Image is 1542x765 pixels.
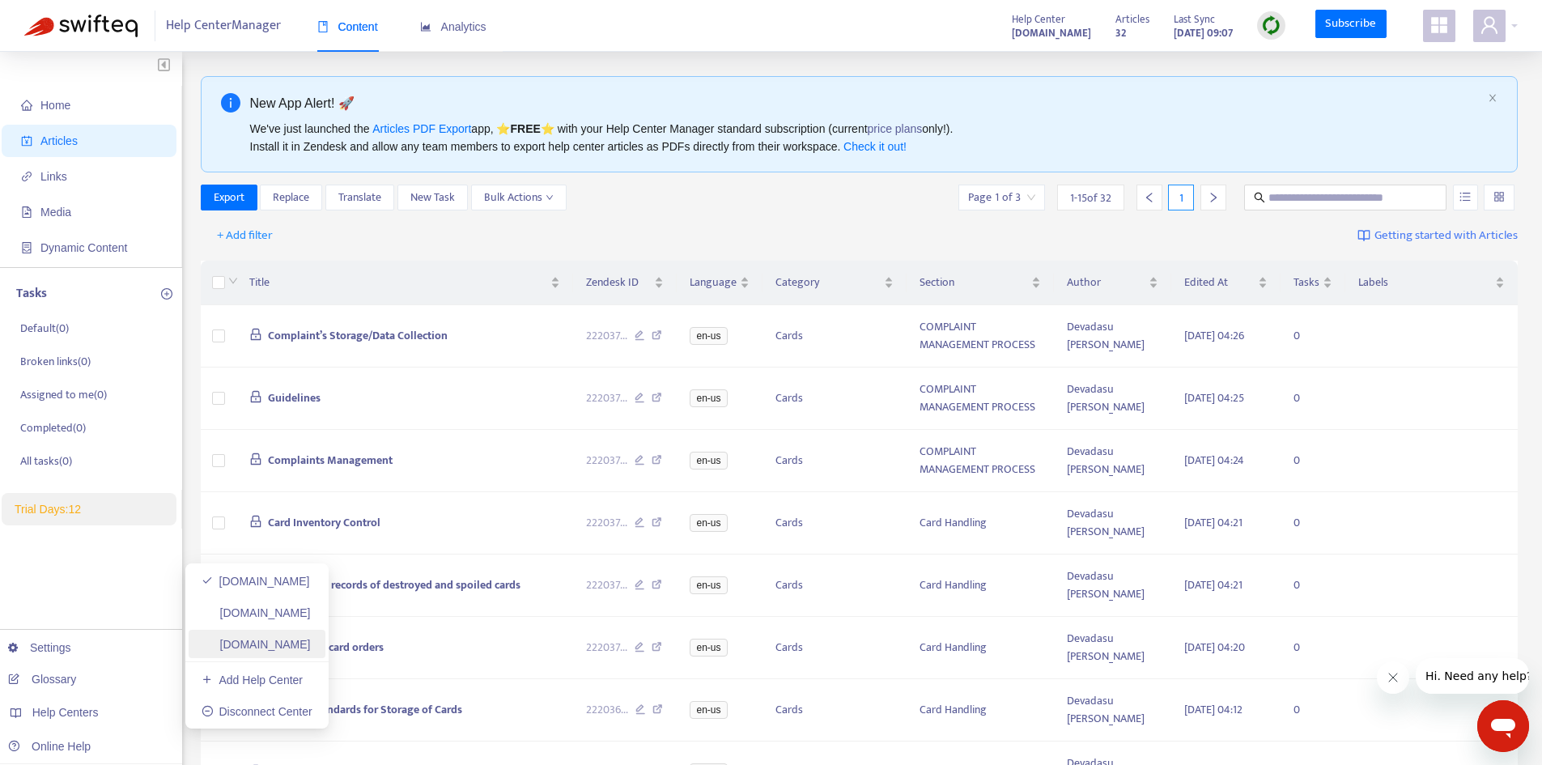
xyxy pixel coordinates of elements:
a: Settings [8,641,71,654]
a: [DOMAIN_NAME] [202,606,311,619]
td: 0 [1281,492,1345,555]
a: Add Help Center [202,674,303,686]
a: Articles PDF Export [372,122,471,135]
button: Bulk Actionsdown [471,185,567,210]
span: Help Centers [32,706,99,719]
button: Translate [325,185,394,210]
span: right [1208,192,1219,203]
p: Broken links ( 0 ) [20,353,91,370]
b: FREE [510,122,540,135]
button: close [1488,93,1497,104]
span: Help Center [1012,11,1065,28]
td: Cards [763,368,907,430]
img: sync.dc5367851b00ba804db3.png [1261,15,1281,36]
td: Card Handling [907,617,1053,679]
td: Devadasu [PERSON_NAME] [1054,368,1171,430]
a: Online Help [8,740,91,753]
td: COMPLAINT MANAGEMENT PROCESS [907,430,1053,492]
span: Edited At [1184,274,1255,291]
th: Labels [1345,261,1518,305]
td: Cards [763,430,907,492]
span: search [1254,192,1265,203]
a: Getting started with Articles [1357,223,1518,249]
span: lock [249,328,262,341]
span: 222037 ... [586,389,627,407]
a: Glossary [8,673,76,686]
span: file-image [21,206,32,218]
p: Completed ( 0 ) [20,419,86,436]
span: Translate [338,189,381,206]
span: 222037 ... [586,514,627,532]
th: Tasks [1281,261,1345,305]
span: Analytics [420,20,486,33]
th: Zendesk ID [573,261,678,305]
td: Cards [763,492,907,555]
a: [DOMAIN_NAME] [202,575,310,588]
span: Title [249,274,547,291]
a: Check it out! [843,140,907,153]
span: Guidelines [268,389,321,407]
span: Last Sync [1174,11,1215,28]
span: close [1488,93,1497,103]
th: Edited At [1171,261,1281,305]
strong: 32 [1115,24,1126,42]
span: account-book [21,135,32,147]
td: Devadasu [PERSON_NAME] [1054,617,1171,679]
span: + Add filter [217,226,273,245]
span: Maintaining records of destroyed and spoiled cards [268,576,520,594]
span: en-us [690,452,727,470]
span: [DATE] 04:21 [1184,576,1243,594]
span: en-us [690,639,727,657]
div: 1 [1168,185,1194,210]
span: [DATE] 04:12 [1184,700,1243,719]
span: Articles [1115,11,1149,28]
span: Complaints Management [268,451,393,470]
span: Category [775,274,881,291]
iframe: Button to launch messaging window [1477,700,1529,752]
td: 0 [1281,305,1345,368]
span: [DATE] 04:20 [1184,638,1245,657]
td: 0 [1281,430,1345,492]
td: Cards [763,555,907,617]
a: Subscribe [1315,10,1387,39]
button: New Task [397,185,468,210]
span: Home [40,99,70,112]
span: Help Center Manager [166,11,281,41]
img: Swifteq [24,15,138,37]
span: [DATE] 04:24 [1184,451,1244,470]
p: All tasks ( 0 ) [20,453,72,470]
a: [DOMAIN_NAME] [1012,23,1091,42]
strong: [DATE] 09:07 [1174,24,1233,42]
th: Author [1054,261,1171,305]
p: Tasks [16,284,47,304]
td: Devadasu [PERSON_NAME] [1054,492,1171,555]
a: [DOMAIN_NAME] [202,638,311,651]
span: [DATE] 04:21 [1184,513,1243,532]
span: Content [317,20,378,33]
td: Cards [763,679,907,742]
span: Links [40,170,67,183]
span: Labels [1358,274,1492,291]
td: 0 [1281,555,1345,617]
span: Dynamic Content [40,241,127,254]
td: COMPLAINT MANAGEMENT PROCESS [907,368,1053,430]
span: Getting started with Articles [1374,227,1518,245]
span: Section [920,274,1027,291]
button: Export [201,185,257,210]
td: Devadasu [PERSON_NAME] [1054,555,1171,617]
td: Cards [763,305,907,368]
span: New Task [410,189,455,206]
span: left [1144,192,1155,203]
span: home [21,100,32,111]
span: Card Inventory Control [268,513,380,532]
img: image-link [1357,229,1370,242]
iframe: Message from company [1416,658,1529,694]
td: 0 [1281,679,1345,742]
span: down [228,276,238,286]
a: price plans [868,122,923,135]
span: Author [1067,274,1145,291]
span: appstore [1429,15,1449,35]
p: Default ( 0 ) [20,320,69,337]
span: book [317,21,329,32]
span: container [21,242,32,253]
